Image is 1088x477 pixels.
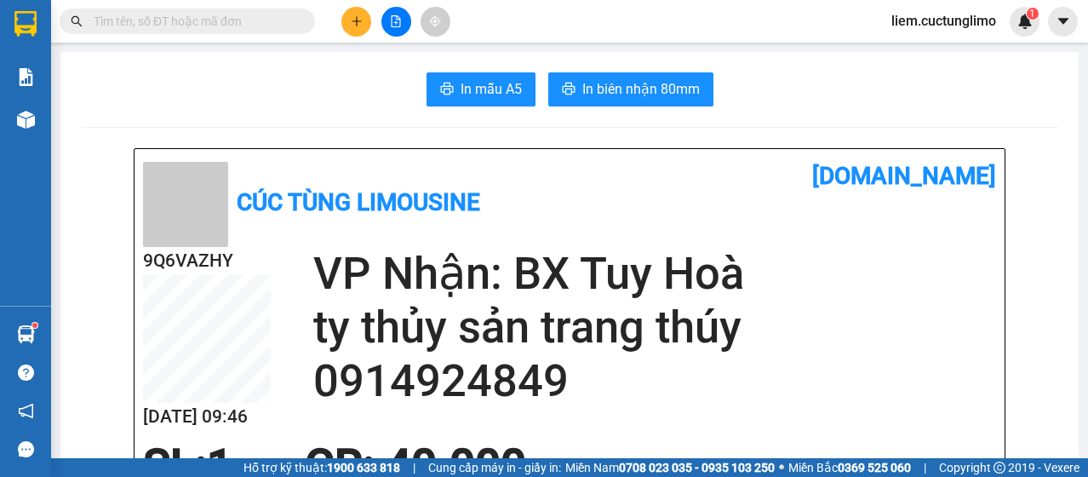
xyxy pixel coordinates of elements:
[18,441,34,457] span: message
[812,162,996,190] b: [DOMAIN_NAME]
[143,403,271,431] h2: [DATE] 09:46
[619,461,775,474] strong: 0708 023 035 - 0935 103 250
[565,458,775,477] span: Miền Nam
[18,403,34,419] span: notification
[562,82,575,98] span: printer
[1027,8,1039,20] sup: 1
[1056,14,1071,29] span: caret-down
[71,15,83,27] span: search
[461,78,522,100] span: In mẫu A5
[1017,14,1033,29] img: icon-new-feature
[313,354,996,408] h2: 0914924849
[17,68,35,86] img: solution-icon
[788,458,911,477] span: Miền Bắc
[18,365,34,381] span: question-circle
[17,111,35,129] img: warehouse-icon
[779,464,784,471] span: ⚪️
[427,72,535,106] button: printerIn mẫu A5
[428,458,561,477] span: Cung cấp máy in - giấy in:
[440,82,454,98] span: printer
[924,458,926,477] span: |
[838,461,911,474] strong: 0369 525 060
[878,10,1010,32] span: liem.cuctunglimo
[17,325,35,343] img: warehouse-icon
[1029,8,1035,20] span: 1
[32,323,37,328] sup: 1
[994,462,1005,474] span: copyright
[548,72,713,106] button: printerIn biên nhận 80mm
[313,247,996,301] h2: VP Nhận: BX Tuy Hoà
[421,7,450,37] button: aim
[143,247,271,275] h2: 9Q6VAZHY
[327,461,400,474] strong: 1900 633 818
[14,11,37,37] img: logo-vxr
[94,12,295,31] input: Tìm tên, số ĐT hoặc mã đơn
[341,7,371,37] button: plus
[237,188,480,216] b: Cúc Tùng Limousine
[582,78,700,100] span: In biên nhận 80mm
[313,301,996,354] h2: ty thủy sản trang thúy
[413,458,415,477] span: |
[429,15,441,27] span: aim
[381,7,411,37] button: file-add
[390,15,402,27] span: file-add
[351,15,363,27] span: plus
[243,458,400,477] span: Hỗ trợ kỹ thuật:
[1048,7,1078,37] button: caret-down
